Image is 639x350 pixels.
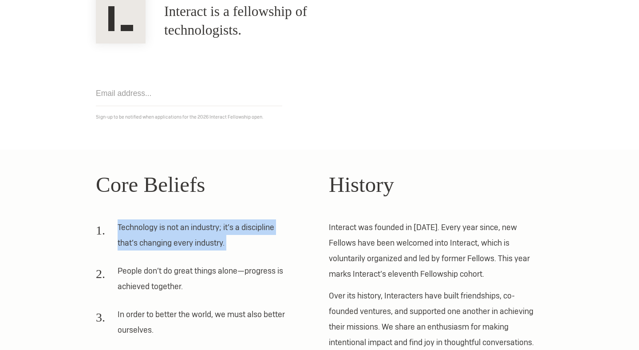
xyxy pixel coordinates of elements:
li: In order to better the world, we must also better ourselves. [96,306,292,344]
li: Technology is not an industry; it’s a discipline that’s changing every industry. [96,219,292,257]
input: Email address... [96,81,282,106]
h2: Core Beliefs [96,168,310,201]
h2: History [329,168,543,201]
p: Interact was founded in [DATE]. Every year since, new Fellows have been welcomed into Interact, w... [329,219,543,282]
li: People don’t do great things alone—progress is achieved together. [96,263,292,300]
p: Sign-up to be notified when applications for the 2026 Interact Fellowship open. [96,112,543,122]
h1: Interact is a fellowship of technologists. [164,2,374,40]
